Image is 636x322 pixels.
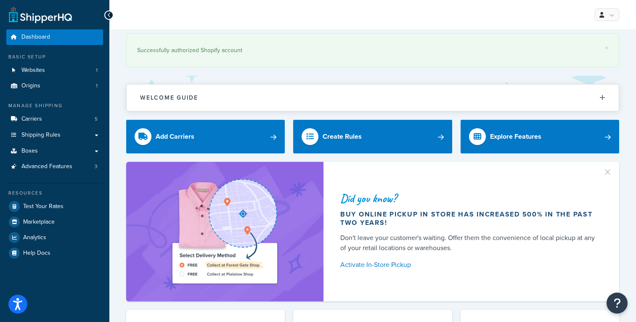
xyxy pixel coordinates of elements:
[21,148,38,155] span: Boxes
[293,120,452,153] a: Create Rules
[340,193,599,204] div: Did you know?
[6,78,103,94] li: Origins
[6,159,103,174] li: Advanced Features
[148,174,301,289] img: ad-shirt-map-b0359fc47e01cab431d101c4b569394f6a03f54285957d908178d52f29eb9668.png
[21,116,42,123] span: Carriers
[461,120,619,153] a: Explore Features
[6,102,103,109] div: Manage Shipping
[96,67,98,74] span: 1
[23,219,55,226] span: Marketplace
[6,63,103,78] a: Websites1
[6,127,103,143] a: Shipping Rules
[23,234,46,241] span: Analytics
[6,53,103,61] div: Basic Setup
[140,95,198,101] h2: Welcome Guide
[6,29,103,45] a: Dashboard
[137,45,608,56] div: Successfully authorized Shopify account
[6,230,103,245] a: Analytics
[323,131,362,143] div: Create Rules
[95,163,98,170] span: 3
[605,45,608,51] a: ×
[607,293,628,314] button: Open Resource Center
[6,214,103,230] a: Marketplace
[23,250,50,257] span: Help Docs
[21,132,61,139] span: Shipping Rules
[6,159,103,174] a: Advanced Features3
[6,111,103,127] a: Carriers5
[490,131,541,143] div: Explore Features
[340,210,599,227] div: Buy online pickup in store has increased 500% in the past two years!
[6,143,103,159] a: Boxes
[6,63,103,78] li: Websites
[340,233,599,253] div: Don't leave your customer's waiting. Offer them the convenience of local pickup at any of your re...
[21,163,72,170] span: Advanced Features
[23,203,64,210] span: Test Your Rates
[6,111,103,127] li: Carriers
[6,245,103,261] a: Help Docs
[340,259,599,271] a: Activate In-Store Pickup
[21,82,40,90] span: Origins
[6,78,103,94] a: Origins1
[95,116,98,123] span: 5
[21,67,45,74] span: Websites
[96,82,98,90] span: 1
[156,131,194,143] div: Add Carriers
[127,84,619,111] button: Welcome Guide
[21,34,50,41] span: Dashboard
[6,199,103,214] a: Test Your Rates
[6,190,103,197] div: Resources
[126,120,285,153] a: Add Carriers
